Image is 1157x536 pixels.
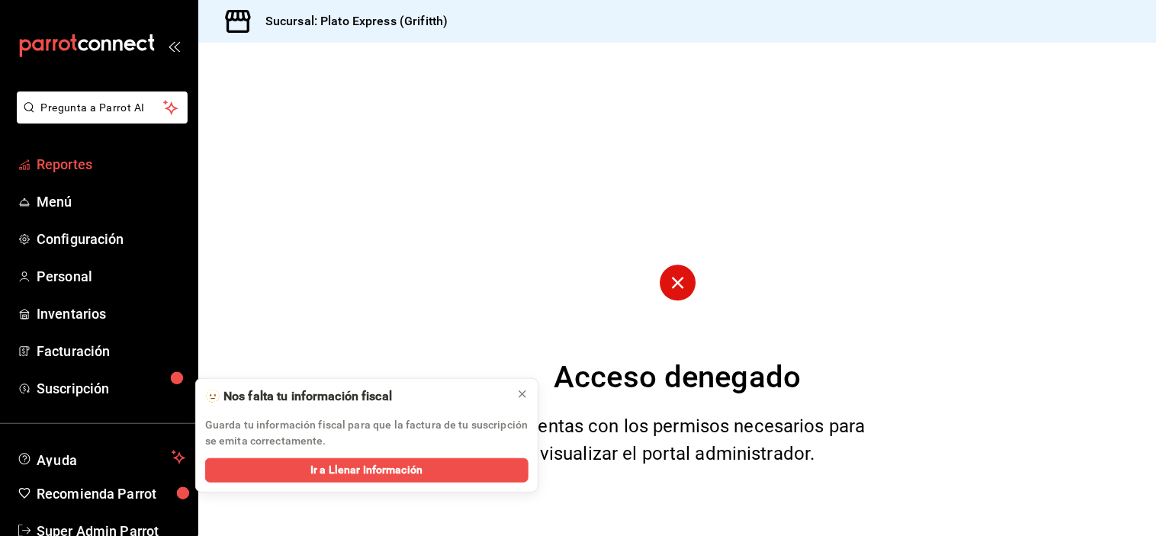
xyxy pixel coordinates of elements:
[37,483,185,504] span: Recomienda Parrot
[37,266,185,287] span: Personal
[253,12,448,30] h3: Sucursal: Plato Express (Grifitth)
[37,303,185,324] span: Inventarios
[37,191,185,212] span: Menú
[37,378,185,399] span: Suscripción
[205,458,529,483] button: Ir a Llenar Información
[41,100,164,116] span: Pregunta a Parrot AI
[205,388,504,405] div: 🫥 Nos falta tu información fiscal
[168,40,180,52] button: open_drawer_menu
[37,341,185,361] span: Facturación
[310,462,423,478] span: Ir a Llenar Información
[11,111,188,127] a: Pregunta a Parrot AI
[37,154,185,175] span: Reportes
[205,417,529,449] p: Guarda tu información fiscal para que la factura de tu suscripción se emita correctamente.
[554,355,802,400] div: Acceso denegado
[37,229,185,249] span: Configuración
[17,91,188,124] button: Pregunta a Parrot AI
[471,412,885,467] div: No cuentas con los permisos necesarios para visualizar el portal administrador.
[37,448,166,467] span: Ayuda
